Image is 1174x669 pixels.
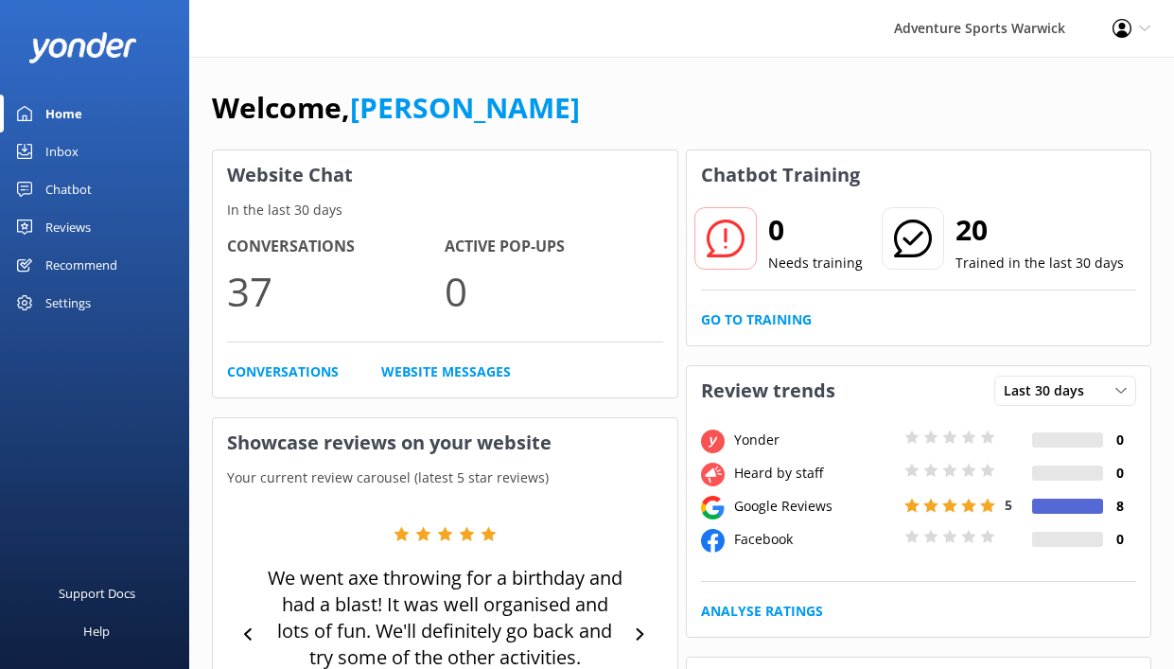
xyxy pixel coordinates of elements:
[59,574,135,612] div: Support Docs
[227,361,339,382] a: Conversations
[213,200,677,220] p: In the last 30 days
[45,284,91,322] div: Settings
[1103,529,1136,550] h4: 0
[28,32,137,63] img: yonder-white-logo.png
[350,88,580,127] a: [PERSON_NAME]
[1103,496,1136,517] h4: 8
[212,85,580,131] h1: Welcome,
[729,529,900,550] div: Facebook
[1103,463,1136,484] h4: 0
[1004,380,1095,401] span: Last 30 days
[955,207,1124,253] h2: 20
[701,601,823,622] a: Analyse Ratings
[45,132,79,170] div: Inbox
[687,366,850,415] h3: Review trends
[213,150,677,200] h3: Website Chat
[768,207,863,253] h2: 0
[45,95,82,132] div: Home
[701,309,812,330] a: Go to Training
[687,150,874,200] h3: Chatbot Training
[768,253,863,273] p: Needs training
[45,246,117,284] div: Recommend
[213,467,677,488] p: Your current review carousel (latest 5 star reviews)
[729,463,900,484] div: Heard by staff
[45,208,91,246] div: Reviews
[45,170,92,208] div: Chatbot
[1103,430,1136,450] h4: 0
[955,253,1124,273] p: Trained in the last 30 days
[445,259,662,323] p: 0
[729,496,900,517] div: Google Reviews
[1005,496,1012,514] span: 5
[83,612,110,650] div: Help
[213,418,677,467] h3: Showcase reviews on your website
[227,259,445,323] p: 37
[729,430,900,450] div: Yonder
[381,361,511,382] a: Website Messages
[445,235,662,259] h4: Active Pop-ups
[227,235,445,259] h4: Conversations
